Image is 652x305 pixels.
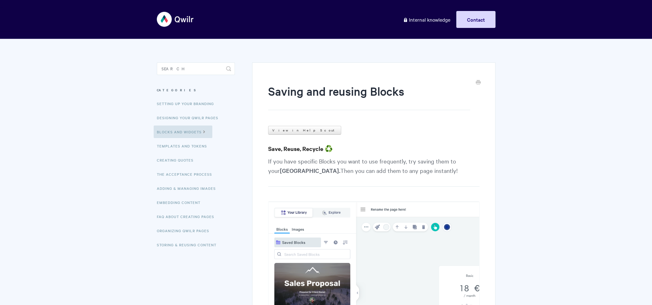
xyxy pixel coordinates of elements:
h3: Save, Reuse, Recycle ♻️ [268,144,479,153]
a: The Acceptance Process [157,168,217,180]
a: Organizing Qwilr Pages [157,224,214,237]
a: Print this Article [476,79,481,86]
a: Storing & Reusing Content [157,238,221,251]
a: Creating Quotes [157,154,198,166]
a: Adding & Managing Images [157,182,220,195]
strong: [GEOGRAPHIC_DATA]. [280,167,340,174]
img: Qwilr Help Center [157,8,194,31]
a: FAQ About Creating Pages [157,210,219,223]
input: Search [157,62,235,75]
a: View in Help Scout [268,126,341,135]
p: If you have specific Blocks you want to use frequently, try saving them to your Then you can add ... [268,156,479,187]
a: Designing Your Qwilr Pages [157,111,223,124]
h1: Saving and reusing Blocks [268,83,470,110]
a: Internal knowledge [398,11,455,28]
h3: Categories [157,84,235,96]
a: Contact [456,11,496,28]
a: Templates and Tokens [157,140,212,152]
a: Blocks and Widgets [154,126,212,138]
a: Embedding Content [157,196,205,209]
a: Setting up your Branding [157,97,219,110]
